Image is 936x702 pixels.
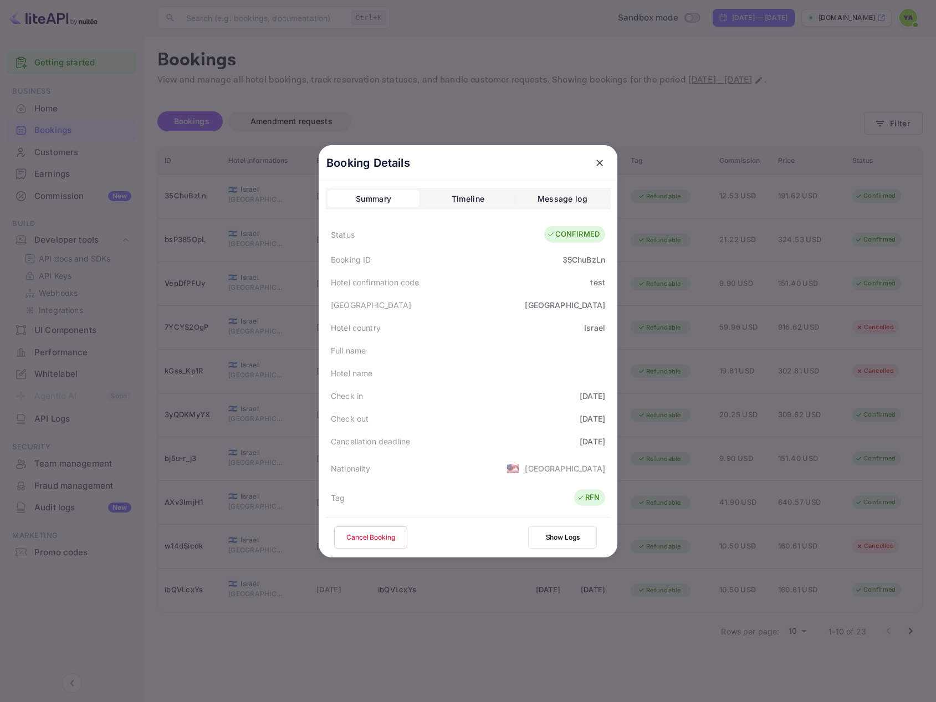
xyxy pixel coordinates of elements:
div: Timeline [452,192,484,206]
div: Hotel country [331,322,381,334]
button: Summary [328,190,420,208]
div: [DATE] [580,413,605,424]
div: Hotel confirmation code [331,276,419,288]
button: Message log [516,190,608,208]
div: [GEOGRAPHIC_DATA] [525,299,605,311]
div: Booking ID [331,254,371,265]
div: CONFIRMED [547,229,600,240]
div: [GEOGRAPHIC_DATA] [525,463,605,474]
div: Status [331,229,355,240]
span: United States [507,458,519,478]
div: Cancellation deadline [331,435,410,447]
div: RFN [577,492,600,503]
div: Israel [584,322,605,334]
button: close [590,153,610,173]
div: Message log [538,192,587,206]
div: Nationality [331,463,371,474]
div: Check in [331,390,363,402]
div: 35ChuBzLn [562,254,605,265]
p: Booking Details [326,155,410,171]
div: [GEOGRAPHIC_DATA] [331,299,412,311]
button: Timeline [422,190,514,208]
div: Check out [331,413,369,424]
div: Tag [331,492,345,504]
div: test [590,276,605,288]
div: [DATE] [580,435,605,447]
button: Cancel Booking [334,526,407,549]
button: Show Logs [528,526,597,549]
div: Hotel name [331,367,373,379]
div: Full name [331,345,366,356]
div: Summary [356,192,391,206]
div: [DATE] [580,390,605,402]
